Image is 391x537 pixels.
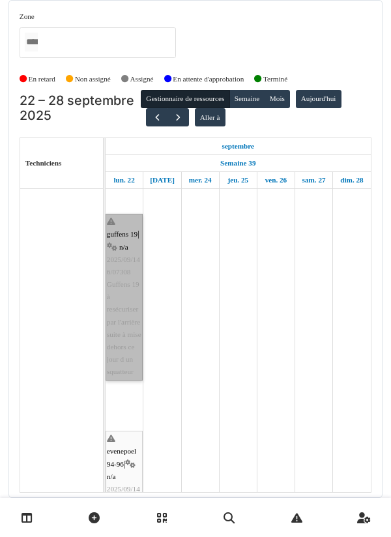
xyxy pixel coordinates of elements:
label: En retard [29,74,55,85]
a: 24 septembre 2025 [186,172,215,188]
a: 23 septembre 2025 [147,172,178,188]
span: n/a [107,472,116,480]
a: 22 septembre 2025 [110,172,138,188]
a: Semaine 39 [217,155,259,171]
a: 25 septembre 2025 [224,172,252,188]
a: 26 septembre 2025 [262,172,291,188]
button: Précédent [146,108,167,127]
button: Suivant [167,108,189,127]
button: Aller à [195,108,225,126]
label: Non assigné [75,74,111,85]
button: Gestionnaire de ressources [141,90,229,108]
label: En attente d'approbation [173,74,244,85]
a: 28 septembre 2025 [337,172,366,188]
span: 2025/09/146/07125 [107,485,140,505]
a: 22 septembre 2025 [219,138,258,154]
a: 27 septembre 2025 [299,172,329,188]
span: evenepoel 94-96 [107,447,136,467]
button: Semaine [229,90,265,108]
label: Assigné [130,74,154,85]
input: Tous [25,33,38,51]
h2: 22 – 28 septembre 2025 [20,93,141,124]
label: Terminé [263,74,287,85]
span: Techniciens [25,159,62,167]
label: Zone [20,11,35,22]
button: Mois [265,90,291,108]
button: Aujourd'hui [296,90,341,108]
